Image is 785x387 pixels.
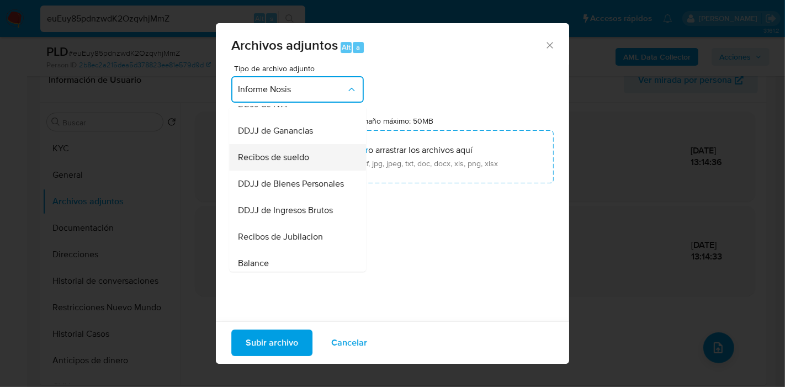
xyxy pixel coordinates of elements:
span: DDJJ de Ganancias [238,125,313,136]
span: DDJJ de Bienes Personales [238,178,344,189]
button: Informe Nosis [231,76,364,103]
span: a [356,42,360,52]
button: Subir archivo [231,330,312,356]
span: Recibos de sueldo [238,152,309,163]
span: DDJJ de Ingresos Brutos [238,205,333,216]
span: Subir archivo [246,331,298,355]
span: Alt [342,42,351,52]
span: DDJJ de IVA [238,99,287,110]
button: Cerrar [544,40,554,50]
span: Balance [238,258,269,269]
span: Informe Nosis [238,84,346,95]
ul: Archivos seleccionados [231,183,554,205]
button: Cancelar [317,330,381,356]
span: Recibos de Jubilacion [238,231,323,242]
span: Cancelar [331,331,367,355]
label: Tamaño máximo: 50MB [355,116,434,126]
span: Archivos adjuntos [231,35,338,55]
span: Tipo de archivo adjunto [234,65,367,72]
